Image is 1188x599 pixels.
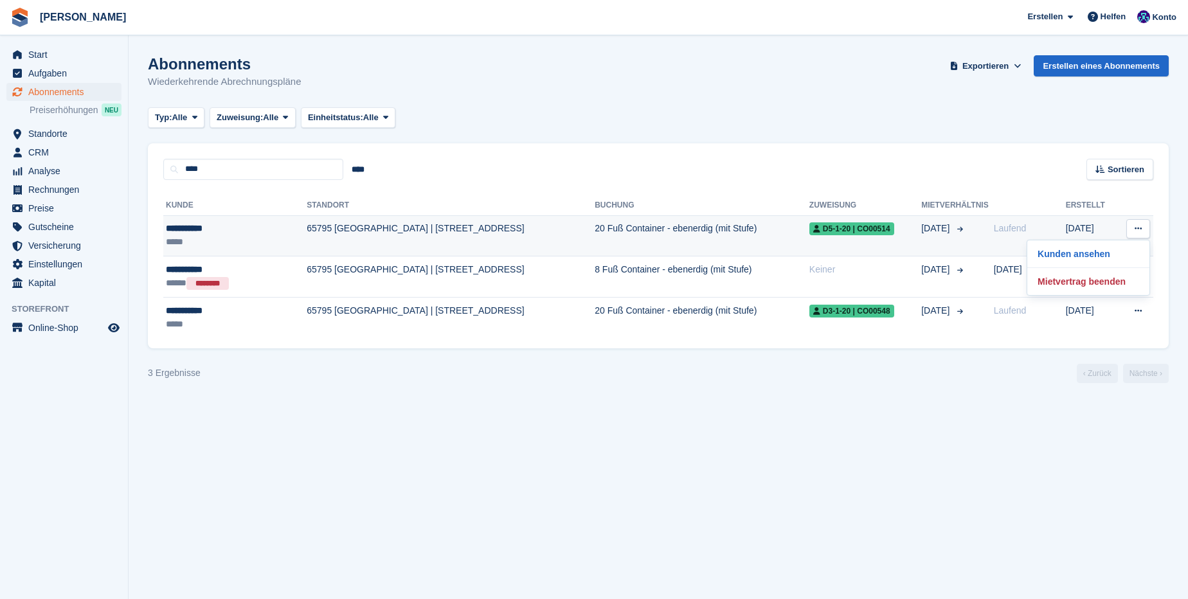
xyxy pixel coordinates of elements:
td: 20 Fuß Container - ebenerdig (mit Stufe) [595,215,809,256]
span: Zuweisung: [217,111,263,124]
span: [DATE] [921,304,952,317]
span: Laufend [994,305,1027,316]
p: Mietvertrag beenden [1032,273,1144,290]
a: Erstellen eines Abonnements [1034,55,1169,76]
span: Konto [1152,11,1176,24]
img: Thomas Lerch [1137,10,1150,23]
span: D3-1-20 | co00548 [809,305,894,317]
a: Vorschau-Shop [106,320,122,335]
span: Helfen [1101,10,1126,23]
span: Start [28,46,105,64]
th: Zuweisung [809,195,921,216]
div: 3 Ergebnisse [148,366,201,380]
span: Storefront [12,303,128,316]
td: 8 Fuß Container - ebenerdig (mit Stufe) [595,256,809,298]
span: [DATE] [994,264,1022,274]
a: menu [6,64,122,82]
td: 20 Fuß Container - ebenerdig (mit Stufe) [595,298,809,338]
a: menu [6,46,122,64]
nav: Page [1074,364,1171,383]
span: Exportieren [962,60,1009,73]
span: Versicherung [28,237,105,255]
span: Einstellungen [28,255,105,273]
td: 65795 [GEOGRAPHIC_DATA] | [STREET_ADDRESS] [307,298,595,338]
span: Preiserhöhungen [30,104,98,116]
td: 65795 [GEOGRAPHIC_DATA] | [STREET_ADDRESS] [307,215,595,256]
span: [DATE] [921,222,952,235]
span: Erstellen [1027,10,1063,23]
th: Erstellt [1066,195,1118,216]
button: Zuweisung: Alle [210,107,296,129]
span: Alle [363,111,379,124]
button: Typ: Alle [148,107,204,129]
span: Rechnungen [28,181,105,199]
span: [DATE] [921,263,952,276]
th: Buchung [595,195,809,216]
a: Nächste [1123,364,1169,383]
td: [DATE] [1066,215,1118,256]
h1: Abonnements [148,55,301,73]
div: Keiner [809,263,921,276]
a: menu [6,255,122,273]
p: Wiederkehrende Abrechnungspläne [148,75,301,89]
span: Alle [172,111,187,124]
a: menu [6,125,122,143]
span: Analyse [28,162,105,180]
span: Abonnements [28,83,105,101]
a: Speisekarte [6,319,122,337]
th: Mietverhältnis [921,195,988,216]
a: menu [6,218,122,236]
button: Einheitstatus: Alle [301,107,396,129]
img: stora-icon-8386f47178a22dfd0bd8f6a31ec36ba5ce8667c1dd55bd0f319d3a0aa187defe.svg [10,8,30,27]
span: Preise [28,199,105,217]
a: menu [6,162,122,180]
span: Aufgaben [28,64,105,82]
a: Kunden ansehen [1032,246,1144,262]
span: CRM [28,143,105,161]
td: [DATE] [1066,298,1118,338]
a: menu [6,83,122,101]
span: Alle [263,111,278,124]
span: Standorte [28,125,105,143]
span: Kapital [28,274,105,292]
div: NEU [102,103,122,116]
th: Kunde [163,195,307,216]
button: Exportieren [948,55,1024,76]
span: Sortieren [1108,163,1144,176]
a: Preiserhöhungen NEU [30,103,122,117]
a: menu [6,237,122,255]
th: Standort [307,195,595,216]
td: 65795 [GEOGRAPHIC_DATA] | [STREET_ADDRESS] [307,256,595,298]
span: Einheitstatus: [308,111,363,124]
a: Vorherige [1077,364,1118,383]
a: menu [6,143,122,161]
a: [PERSON_NAME] [35,6,131,28]
span: Online-Shop [28,319,105,337]
a: menu [6,274,122,292]
span: Gutscheine [28,218,105,236]
span: D5-1-20 | co00514 [809,222,894,235]
a: menu [6,181,122,199]
a: menu [6,199,122,217]
span: Laufend [994,223,1027,233]
span: Typ: [155,111,172,124]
